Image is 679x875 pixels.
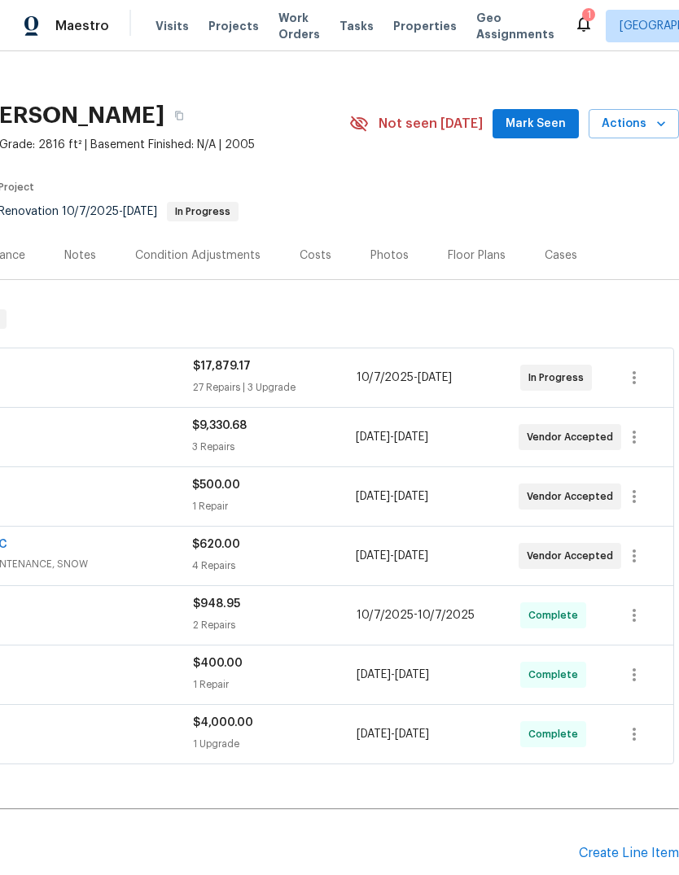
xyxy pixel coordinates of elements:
[357,372,414,383] span: 10/7/2025
[357,370,452,386] span: -
[135,247,261,264] div: Condition Adjustments
[193,361,251,372] span: $17,879.17
[164,101,194,130] button: Copy Address
[357,669,391,680] span: [DATE]
[418,372,452,383] span: [DATE]
[356,550,390,562] span: [DATE]
[278,10,320,42] span: Work Orders
[192,498,355,514] div: 1 Repair
[169,207,237,217] span: In Progress
[379,116,483,132] span: Not seen [DATE]
[356,488,428,505] span: -
[339,20,374,32] span: Tasks
[357,726,429,742] span: -
[448,247,506,264] div: Floor Plans
[356,491,390,502] span: [DATE]
[193,598,240,610] span: $948.95
[62,206,157,217] span: -
[357,610,414,621] span: 10/7/2025
[192,420,247,431] span: $9,330.68
[55,18,109,34] span: Maestro
[506,114,566,134] span: Mark Seen
[527,548,620,564] span: Vendor Accepted
[394,491,428,502] span: [DATE]
[476,10,554,42] span: Geo Assignments
[528,607,585,623] span: Complete
[528,370,590,386] span: In Progress
[208,18,259,34] span: Projects
[528,726,585,742] span: Complete
[192,439,355,455] div: 3 Repairs
[394,550,428,562] span: [DATE]
[527,429,620,445] span: Vendor Accepted
[394,431,428,443] span: [DATE]
[587,7,591,23] div: 1
[356,431,390,443] span: [DATE]
[193,658,243,669] span: $400.00
[356,429,428,445] span: -
[527,488,620,505] span: Vendor Accepted
[156,18,189,34] span: Visits
[193,379,357,396] div: 27 Repairs | 3 Upgrade
[602,114,666,134] span: Actions
[545,247,577,264] div: Cases
[192,558,355,574] div: 4 Repairs
[193,736,357,752] div: 1 Upgrade
[356,548,428,564] span: -
[64,247,96,264] div: Notes
[192,539,240,550] span: $620.00
[357,728,391,740] span: [DATE]
[62,206,119,217] span: 10/7/2025
[493,109,579,139] button: Mark Seen
[393,18,457,34] span: Properties
[528,667,585,683] span: Complete
[370,247,409,264] div: Photos
[300,247,331,264] div: Costs
[123,206,157,217] span: [DATE]
[357,667,429,683] span: -
[193,717,253,728] span: $4,000.00
[193,676,357,693] div: 1 Repair
[589,109,679,139] button: Actions
[579,846,679,861] div: Create Line Item
[192,479,240,491] span: $500.00
[395,669,429,680] span: [DATE]
[193,617,357,633] div: 2 Repairs
[357,607,475,623] span: -
[395,728,429,740] span: [DATE]
[418,610,475,621] span: 10/7/2025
